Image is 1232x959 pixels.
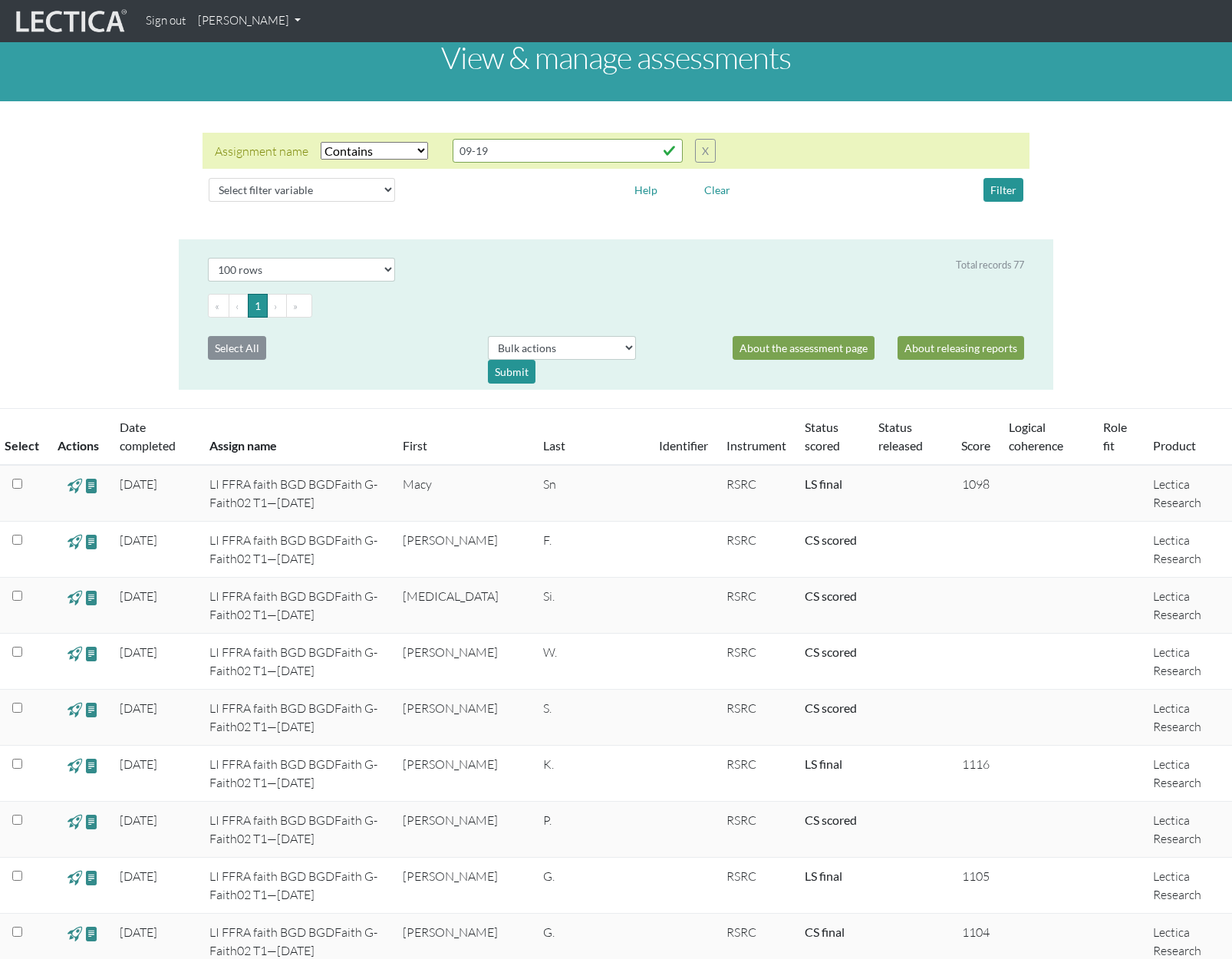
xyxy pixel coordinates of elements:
[110,578,200,634] td: [DATE]
[110,465,200,522] td: [DATE]
[1144,578,1232,634] td: Lectica Research
[110,858,200,914] td: [DATE]
[84,644,99,662] span: view
[961,438,990,453] a: Score
[962,924,990,940] span: 1104
[717,746,796,802] td: RSRC
[68,532,82,550] span: view
[110,802,200,858] td: [DATE]
[394,465,534,522] td: Macy
[200,578,394,634] td: LI FFRA faith BGD BGDFaith G-Faith02 T1—[DATE]
[248,294,268,318] button: Go to page 1
[200,802,394,858] td: LI FFRA faith BGD BGDFaith G-Faith02 T1—[DATE]
[697,178,737,202] button: Clear
[543,438,565,453] a: Last
[956,258,1024,272] div: Total records 77
[394,746,534,802] td: [PERSON_NAME]
[1009,420,1063,453] a: Logical coherence
[534,746,650,802] td: K.
[983,178,1023,202] button: Filter
[726,438,786,453] a: Instrument
[805,532,857,547] a: Completed = assessment has been completed; CS scored = assessment has been CLAS scored; LS scored...
[200,634,394,690] td: LI FFRA faith BGD BGDFaith G-Faith02 T1—[DATE]
[200,690,394,746] td: LI FFRA faith BGD BGDFaith G-Faith02 T1—[DATE]
[534,522,650,578] td: F.
[394,634,534,690] td: [PERSON_NAME]
[805,588,857,603] a: Completed = assessment has been completed; CS scored = assessment has been CLAS scored; LS scored...
[68,588,82,606] span: view
[403,438,427,453] a: First
[534,858,650,914] td: G.
[805,756,842,771] a: Completed = assessment has been completed; CS scored = assessment has been CLAS scored; LS scored...
[878,420,923,453] a: Status released
[733,336,875,360] a: About the assessment page
[1153,438,1196,453] a: Product
[898,336,1024,360] a: About releasing reports
[68,868,82,886] span: view
[84,756,99,774] span: view
[68,644,82,662] span: view
[84,476,99,494] span: view
[534,465,650,522] td: Sn
[717,522,796,578] td: RSRC
[120,420,176,453] a: Date completed
[717,465,796,522] td: RSRC
[84,812,99,830] span: view
[962,476,990,492] span: 1098
[1144,634,1232,690] td: Lectica Research
[200,746,394,802] td: LI FFRA faith BGD BGDFaith G-Faith02 T1—[DATE]
[68,700,82,718] span: view
[394,858,534,914] td: [PERSON_NAME]
[110,746,200,802] td: [DATE]
[695,139,716,163] button: X
[110,522,200,578] td: [DATE]
[68,476,82,494] span: view
[394,522,534,578] td: [PERSON_NAME]
[628,181,664,196] a: Help
[805,868,842,883] a: Completed = assessment has been completed; CS scored = assessment has been CLAS scored; LS scored...
[534,578,650,634] td: Si.
[68,924,82,942] span: view
[1144,465,1232,522] td: Lectica Research
[110,690,200,746] td: [DATE]
[84,532,99,550] span: view
[1144,690,1232,746] td: Lectica Research
[534,802,650,858] td: P.
[68,756,82,774] span: view
[962,756,990,772] span: 1116
[805,924,845,939] a: Completed = assessment has been completed; CS scored = assessment has been CLAS scored; LS scored...
[962,868,990,884] span: 1105
[659,438,708,453] a: Identifier
[84,700,99,718] span: view
[1144,802,1232,858] td: Lectica Research
[200,522,394,578] td: LI FFRA faith BGD BGDFaith G-Faith02 T1—[DATE]
[84,588,99,606] span: view
[1144,522,1232,578] td: Lectica Research
[140,6,192,36] a: Sign out
[208,294,1024,318] ul: Pagination
[1144,746,1232,802] td: Lectica Research
[717,578,796,634] td: RSRC
[805,476,842,491] a: Completed = assessment has been completed; CS scored = assessment has been CLAS scored; LS scored...
[48,409,110,466] th: Actions
[717,802,796,858] td: RSRC
[200,465,394,522] td: LI FFRA faith BGD BGDFaith G-Faith02 T1—[DATE]
[1144,858,1232,914] td: Lectica Research
[534,690,650,746] td: S.
[84,924,99,942] span: view
[717,690,796,746] td: RSRC
[84,868,99,886] span: view
[208,336,266,360] button: Select All
[110,634,200,690] td: [DATE]
[805,700,857,715] a: Completed = assessment has been completed; CS scored = assessment has been CLAS scored; LS scored...
[394,802,534,858] td: [PERSON_NAME]
[717,634,796,690] td: RSRC
[12,7,127,36] img: lecticalive
[717,858,796,914] td: RSRC
[805,812,857,827] a: Completed = assessment has been completed; CS scored = assessment has been CLAS scored; LS scored...
[200,409,394,466] th: Assign name
[192,6,307,36] a: [PERSON_NAME]
[394,690,534,746] td: [PERSON_NAME]
[394,578,534,634] td: [MEDICAL_DATA]
[628,178,664,202] button: Help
